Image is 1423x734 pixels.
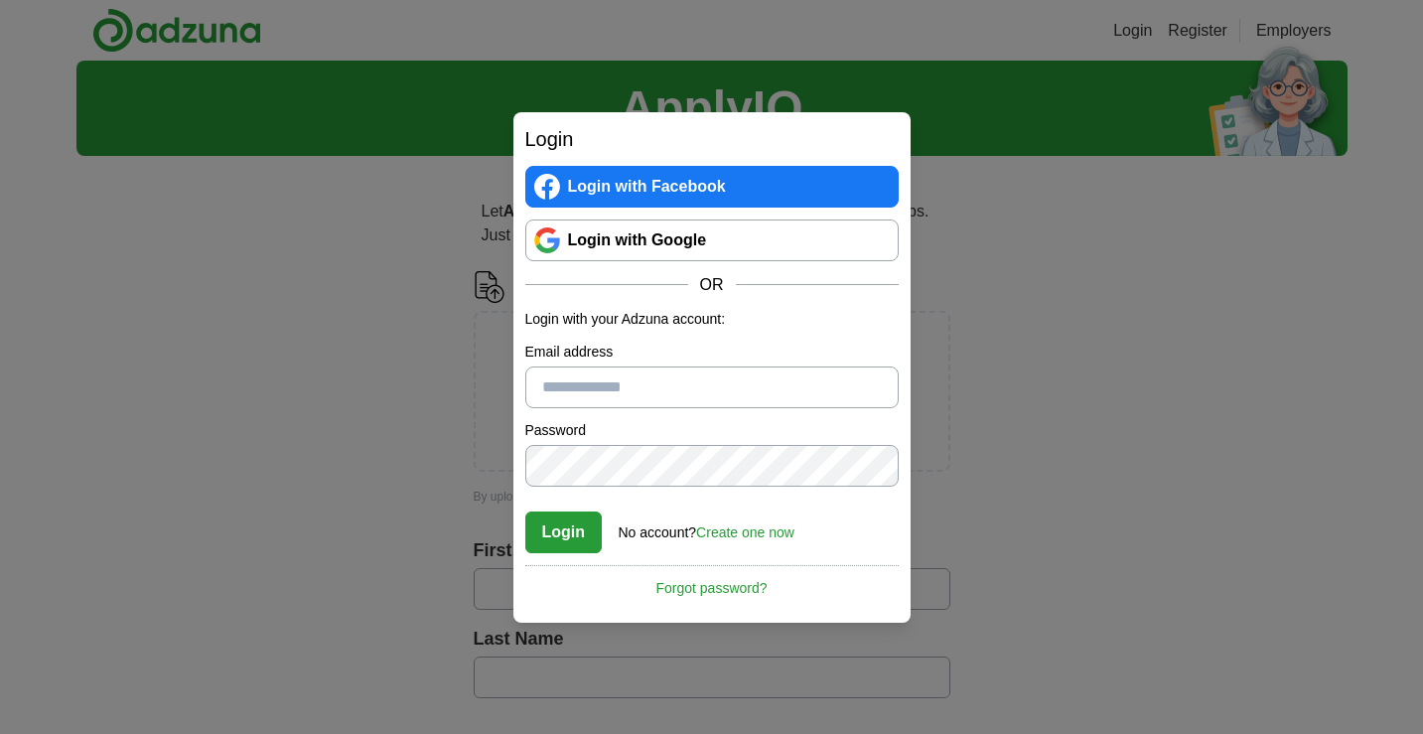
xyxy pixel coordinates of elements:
p: Login with your Adzuna account: [525,309,899,330]
div: No account? [619,511,794,543]
button: Login [525,512,603,553]
a: Login with Facebook [525,166,899,208]
label: Password [525,420,899,441]
label: Email address [525,342,899,363]
span: OR [688,273,736,297]
a: Login with Google [525,220,899,261]
a: Create one now [696,524,794,540]
h2: Login [525,124,899,154]
a: Forgot password? [525,565,899,599]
